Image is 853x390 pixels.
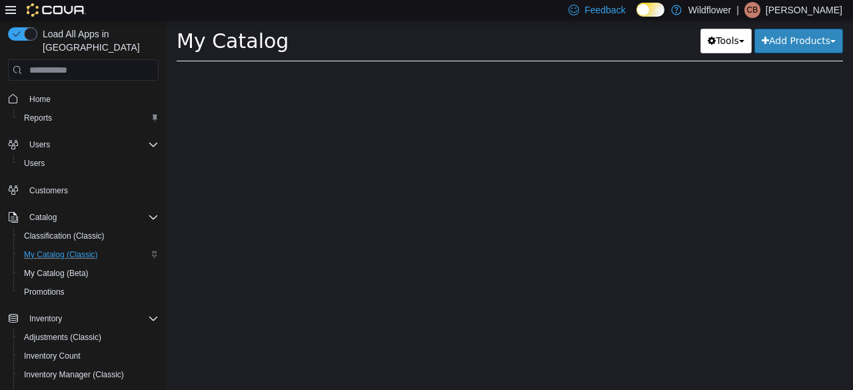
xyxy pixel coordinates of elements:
button: Classification (Classic) [13,227,164,245]
span: Reports [19,110,159,126]
span: Users [24,137,159,153]
span: Catalog [29,212,57,223]
p: [PERSON_NAME] [766,2,842,18]
a: My Catalog (Beta) [19,265,94,281]
span: Customers [29,185,68,196]
span: My Catalog (Beta) [19,265,159,281]
button: Reports [13,109,164,127]
button: Tools [534,9,585,34]
a: Customers [24,183,73,199]
button: Adjustments (Classic) [13,328,164,347]
button: My Catalog (Beta) [13,264,164,283]
button: Catalog [24,209,62,225]
a: My Catalog (Classic) [19,247,103,263]
span: CB [747,2,758,18]
button: Inventory [3,309,164,328]
span: Load All Apps in [GEOGRAPHIC_DATA] [37,27,159,54]
span: Promotions [19,284,159,300]
button: Inventory Count [13,347,164,365]
span: Inventory Manager (Classic) [24,369,124,380]
span: Classification (Classic) [19,228,159,244]
span: Inventory [24,311,159,327]
span: Inventory Manager (Classic) [19,367,159,383]
span: Catalog [24,209,159,225]
a: Inventory Manager (Classic) [19,367,129,383]
span: Classification (Classic) [24,231,105,241]
span: My Catalog [10,10,122,33]
a: Promotions [19,284,70,300]
input: Dark Mode [636,3,664,17]
a: Classification (Classic) [19,228,110,244]
div: Crystale Bernander [744,2,760,18]
span: Reports [24,113,52,123]
button: Promotions [13,283,164,301]
span: Home [24,90,159,107]
p: | [736,2,739,18]
span: Users [19,155,159,171]
span: Users [29,139,50,150]
span: Home [29,94,51,105]
img: Cova [27,3,86,17]
button: Add Products [588,9,676,34]
span: Adjustments (Classic) [19,329,159,345]
span: Customers [24,182,159,199]
button: Catalog [3,208,164,227]
button: Home [3,89,164,108]
span: Inventory Count [24,351,81,361]
p: Wildflower [688,2,732,18]
span: Promotions [24,287,65,297]
span: My Catalog (Classic) [19,247,159,263]
a: Users [19,155,50,171]
span: Users [24,158,45,169]
a: Reports [19,110,57,126]
button: Users [24,137,55,153]
span: Feedback [584,3,625,17]
a: Inventory Count [19,348,86,364]
button: Users [13,154,164,173]
a: Home [24,91,56,107]
span: My Catalog (Beta) [24,268,89,279]
span: Inventory [29,313,62,324]
span: My Catalog (Classic) [24,249,98,260]
button: Users [3,135,164,154]
button: Inventory Manager (Classic) [13,365,164,384]
span: Adjustments (Classic) [24,332,101,343]
span: Inventory Count [19,348,159,364]
button: Customers [3,181,164,200]
a: Adjustments (Classic) [19,329,107,345]
button: Inventory [24,311,67,327]
button: My Catalog (Classic) [13,245,164,264]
